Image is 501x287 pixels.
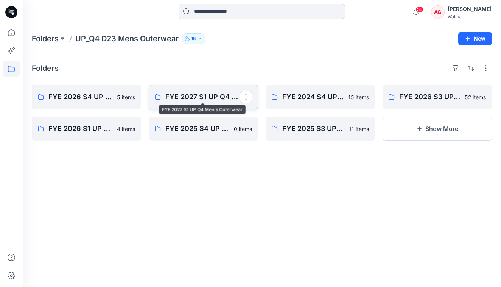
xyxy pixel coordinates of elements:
p: UP_Q4 D23 Mens Outerwear [75,33,179,44]
h4: Folders [32,64,59,73]
button: Show More [383,117,492,141]
div: AG [431,5,445,19]
a: Folders [32,33,59,44]
a: FYE 2027 S1 UP Q4 Men's Outerwear [149,85,258,109]
button: 16 [182,33,205,44]
p: FYE 2026 S1 UP Q4 Men's Outerwear [48,123,112,134]
a: FYE 2024 S4 UP Q4 Mens Outerwear Board15 items [266,85,375,109]
div: [PERSON_NAME] [448,5,492,14]
p: 11 items [349,125,369,133]
p: 16 [191,34,196,43]
p: FYE 2024 S4 UP Q4 Mens Outerwear Board [282,92,344,102]
p: 52 items [465,93,486,101]
p: FYE 2026 S4 UP Q4 Men's Outerwear [48,92,112,102]
p: 4 items [117,125,135,133]
span: 55 [415,6,424,12]
p: FYE 2025 S3 UP Q4 Mens Outerwear Board [282,123,344,134]
div: Walmart [448,14,492,19]
a: FYE 2025 S3 UP Q4 Mens Outerwear Board11 items [266,117,375,141]
p: 5 items [117,93,135,101]
p: FYE 2026 S3 UP Q4 Men's Outerwear [399,92,460,102]
a: FYE 2026 S3 UP Q4 Men's Outerwear52 items [383,85,492,109]
p: FYE 2025 S4 UP Q4 Mens Outerwear Board [165,123,229,134]
a: FYE 2026 S4 UP Q4 Men's Outerwear5 items [32,85,141,109]
p: 15 items [348,93,369,101]
a: FYE 2025 S4 UP Q4 Mens Outerwear Board0 items [149,117,258,141]
p: 0 items [234,125,252,133]
button: New [458,32,492,45]
a: FYE 2026 S1 UP Q4 Men's Outerwear4 items [32,117,141,141]
p: FYE 2027 S1 UP Q4 Men's Outerwear [165,92,240,102]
